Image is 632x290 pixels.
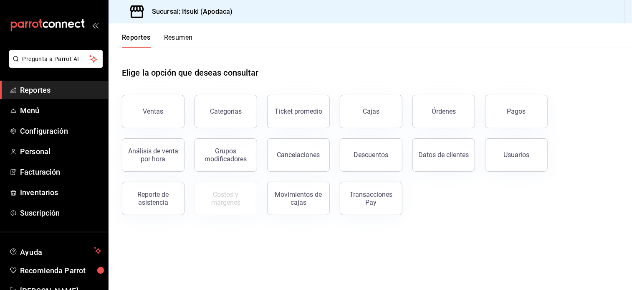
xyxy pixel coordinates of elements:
h3: Sucursal: Itsuki (Apodaca) [145,7,233,17]
font: Personal [20,147,51,156]
button: Pagos [485,95,548,128]
div: Órdenes [432,107,456,115]
div: Descuentos [354,151,389,159]
button: Descuentos [340,138,402,172]
button: Datos de clientes [412,138,475,172]
div: Cajas [363,107,379,115]
font: Reportes [122,33,151,42]
button: Transacciones Pay [340,182,402,215]
button: Categorías [195,95,257,128]
div: Grupos modificadores [200,147,252,163]
div: Pestañas de navegación [122,33,193,48]
div: Análisis de venta por hora [127,147,179,163]
button: Movimientos de cajas [267,182,330,215]
button: Resumen [164,33,193,48]
font: Facturación [20,168,60,176]
button: Ventas [122,95,185,128]
button: Contrata inventarios para ver este reporte [195,182,257,215]
button: Reporte de asistencia [122,182,185,215]
button: Cancelaciones [267,138,330,172]
span: Ayuda [20,246,91,256]
button: open_drawer_menu [92,22,99,28]
span: Pregunta a Parrot AI [23,55,90,64]
div: Usuarios [503,151,529,159]
font: Menú [20,106,40,115]
a: Pregunta a Parrot AI [6,61,103,69]
div: Reporte de asistencia [127,191,179,206]
font: Suscripción [20,209,60,217]
button: Grupos modificadores [195,138,257,172]
div: Datos de clientes [419,151,469,159]
font: Recomienda Parrot [20,266,86,275]
div: Costos y márgenes [200,191,252,206]
div: Pagos [507,107,526,115]
font: Configuración [20,127,68,135]
div: Ventas [143,107,164,115]
div: Cancelaciones [277,151,320,159]
button: Análisis de venta por hora [122,138,185,172]
div: Transacciones Pay [345,191,397,206]
button: Cajas [340,95,402,128]
font: Inventarios [20,188,58,197]
button: Ticket promedio [267,95,330,128]
font: Reportes [20,86,51,94]
button: Órdenes [412,95,475,128]
button: Usuarios [485,138,548,172]
button: Pregunta a Parrot AI [9,50,103,68]
h1: Elige la opción que deseas consultar [122,66,259,79]
div: Movimientos de cajas [273,191,324,206]
div: Ticket promedio [275,107,322,115]
div: Categorías [210,107,242,115]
